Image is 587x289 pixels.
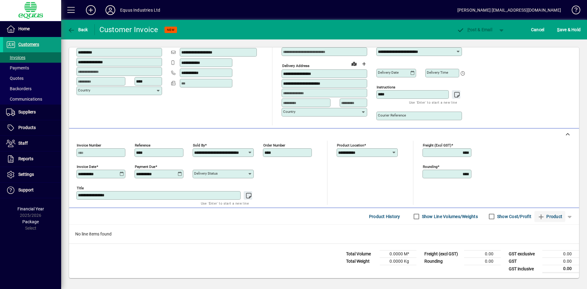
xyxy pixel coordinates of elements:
[18,125,36,130] span: Products
[69,225,579,243] div: No line items found
[167,28,175,32] span: NEW
[457,5,561,15] div: [PERSON_NAME] [EMAIL_ADDRESS][DOMAIN_NAME]
[77,186,84,190] mat-label: Title
[349,59,359,69] a: View on map
[201,200,249,207] mat-hint: Use 'Enter' to start a new line
[193,143,205,147] mat-label: Sold by
[421,250,464,258] td: Freight (excl GST)
[380,258,416,265] td: 0.0000 Kg
[537,212,562,221] span: Product
[18,172,34,177] span: Settings
[18,42,39,47] span: Customers
[101,5,120,16] button: Profile
[423,165,437,169] mat-label: Rounding
[378,70,399,75] mat-label: Delivery date
[3,73,61,83] a: Quotes
[337,143,364,147] mat-label: Product location
[377,85,395,89] mat-label: Instructions
[77,143,101,147] mat-label: Invoice number
[427,70,448,75] mat-label: Delivery time
[263,143,285,147] mat-label: Order number
[542,258,579,265] td: 0.00
[506,258,542,265] td: GST
[423,143,451,147] mat-label: Freight (excl GST)
[3,120,61,135] a: Products
[369,212,400,221] span: Product History
[506,265,542,273] td: GST inclusive
[421,258,464,265] td: Rounding
[68,27,88,32] span: Back
[421,213,478,220] label: Show Line Volumes/Weights
[409,99,457,106] mat-hint: Use 'Enter' to start a new line
[120,5,161,15] div: Equus Industries Ltd
[464,250,501,258] td: 0.00
[3,183,61,198] a: Support
[283,109,295,114] mat-label: Country
[135,143,150,147] mat-label: Reference
[6,86,31,91] span: Backorders
[6,55,25,60] span: Invoices
[81,5,101,16] button: Add
[154,38,164,47] button: Copy to Delivery address
[194,171,218,176] mat-label: Delivery status
[467,27,470,32] span: P
[3,83,61,94] a: Backorders
[343,258,380,265] td: Total Weight
[18,26,30,31] span: Home
[343,250,380,258] td: Total Volume
[6,65,29,70] span: Payments
[567,1,579,21] a: Knowledge Base
[6,76,24,81] span: Quotes
[454,24,495,35] button: Post & Email
[6,97,42,102] span: Communications
[135,165,155,169] mat-label: Payment due
[77,165,96,169] mat-label: Invoice date
[3,21,61,37] a: Home
[378,113,406,117] mat-label: Courier Reference
[22,219,39,224] span: Package
[3,105,61,120] a: Suppliers
[99,25,158,35] div: Customer Invoice
[17,206,44,211] span: Financial Year
[78,88,90,92] mat-label: Country
[530,24,546,35] button: Cancel
[534,211,565,222] button: Product
[18,109,36,114] span: Suppliers
[457,27,492,32] span: ost & Email
[367,211,403,222] button: Product History
[557,27,559,32] span: S
[18,156,33,161] span: Reports
[556,24,582,35] button: Save & Hold
[3,63,61,73] a: Payments
[18,187,34,192] span: Support
[3,94,61,104] a: Communications
[359,59,369,69] button: Choose address
[380,250,416,258] td: 0.0000 M³
[496,213,531,220] label: Show Cost/Profit
[464,258,501,265] td: 0.00
[18,141,28,146] span: Staff
[3,151,61,167] a: Reports
[506,250,542,258] td: GST exclusive
[66,24,90,35] button: Back
[61,24,95,35] app-page-header-button: Back
[3,136,61,151] a: Staff
[542,265,579,273] td: 0.00
[3,52,61,63] a: Invoices
[542,250,579,258] td: 0.00
[557,25,581,35] span: ave & Hold
[3,167,61,182] a: Settings
[531,25,545,35] span: Cancel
